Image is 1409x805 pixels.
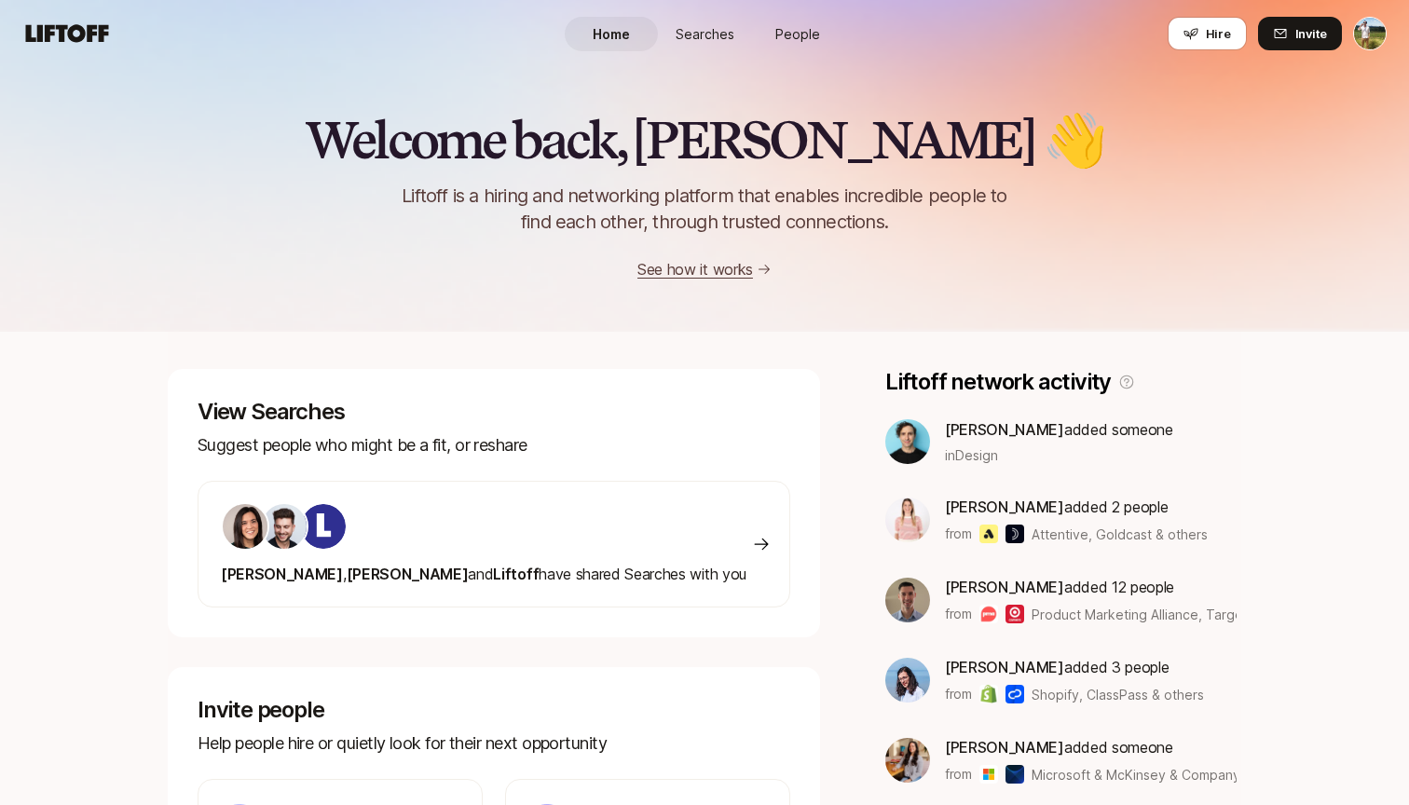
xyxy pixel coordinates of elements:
p: added someone [945,735,1237,759]
p: Liftoff is a hiring and networking platform that enables incredible people to find each other, th... [371,183,1038,235]
span: [PERSON_NAME] [945,658,1064,676]
p: from [945,763,972,785]
span: and [468,565,493,583]
span: , [343,565,347,583]
p: from [945,603,972,625]
span: Product Marketing Alliance, Target & others [1032,607,1304,622]
img: Goldcast [1005,525,1024,543]
p: Invite people [198,697,790,723]
img: bf8f663c_42d6_4f7d_af6b_5f71b9527721.jpg [885,578,930,622]
p: added 12 people [945,575,1237,599]
img: ClassPass [1005,685,1024,703]
span: [PERSON_NAME] [945,420,1064,439]
button: Invite [1258,17,1342,50]
p: Liftoff network activity [885,369,1111,395]
span: People [775,24,820,44]
img: 80d0b387_ec65_46b6_b3ae_50b6ee3c5fa9.jpg [885,498,930,542]
img: 3b21b1e9_db0a_4655_a67f_ab9b1489a185.jpg [885,658,930,703]
button: Hire [1168,17,1247,50]
span: Liftoff [493,565,539,583]
span: in Design [945,445,998,465]
h2: Welcome back, [PERSON_NAME] 👋 [305,112,1103,168]
img: ACg8ocKIuO9-sklR2KvA8ZVJz4iZ_g9wtBiQREC3t8A94l4CTg=s160-c [301,504,346,549]
img: 71d7b91d_d7cb_43b4_a7ea_a9b2f2cc6e03.jpg [223,504,267,549]
span: Hire [1206,24,1231,43]
span: [PERSON_NAME] [347,565,469,583]
span: have shared Searches with you [221,565,746,583]
span: Searches [676,24,734,44]
a: Home [565,17,658,51]
span: Invite [1295,24,1327,43]
p: View Searches [198,399,790,425]
span: [PERSON_NAME] [945,578,1064,596]
a: People [751,17,844,51]
img: Target [1005,605,1024,623]
p: from [945,683,972,705]
p: added 3 people [945,655,1204,679]
span: [PERSON_NAME] [221,565,343,583]
a: See how it works [637,260,753,279]
span: [PERSON_NAME] [945,498,1064,516]
img: Attentive [979,525,998,543]
img: 7bf30482_e1a5_47b4_9e0f_fc49ddd24bf6.jpg [262,504,307,549]
span: Shopify, ClassPass & others [1032,685,1204,704]
img: Product Marketing Alliance [979,605,998,623]
span: Home [593,24,630,44]
p: added someone [945,417,1173,442]
span: Attentive, Goldcast & others [1032,525,1208,544]
img: Shopify [979,685,998,703]
img: McKinsey & Company [1005,765,1024,784]
p: from [945,523,972,545]
span: [PERSON_NAME] [945,738,1064,757]
img: Tyler Kieft [1354,18,1386,49]
a: Searches [658,17,751,51]
p: added 2 people [945,495,1208,519]
img: Microsoft [979,765,998,784]
img: d0e06323_f622_491a_9240_2a93b4987f19.jpg [885,738,930,783]
span: Microsoft & McKinsey & Company [1032,767,1240,783]
button: Tyler Kieft [1353,17,1387,50]
img: 96d2a0e4_1874_4b12_b72d_b7b3d0246393.jpg [885,419,930,464]
p: Help people hire or quietly look for their next opportunity [198,730,790,757]
p: Suggest people who might be a fit, or reshare [198,432,790,458]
